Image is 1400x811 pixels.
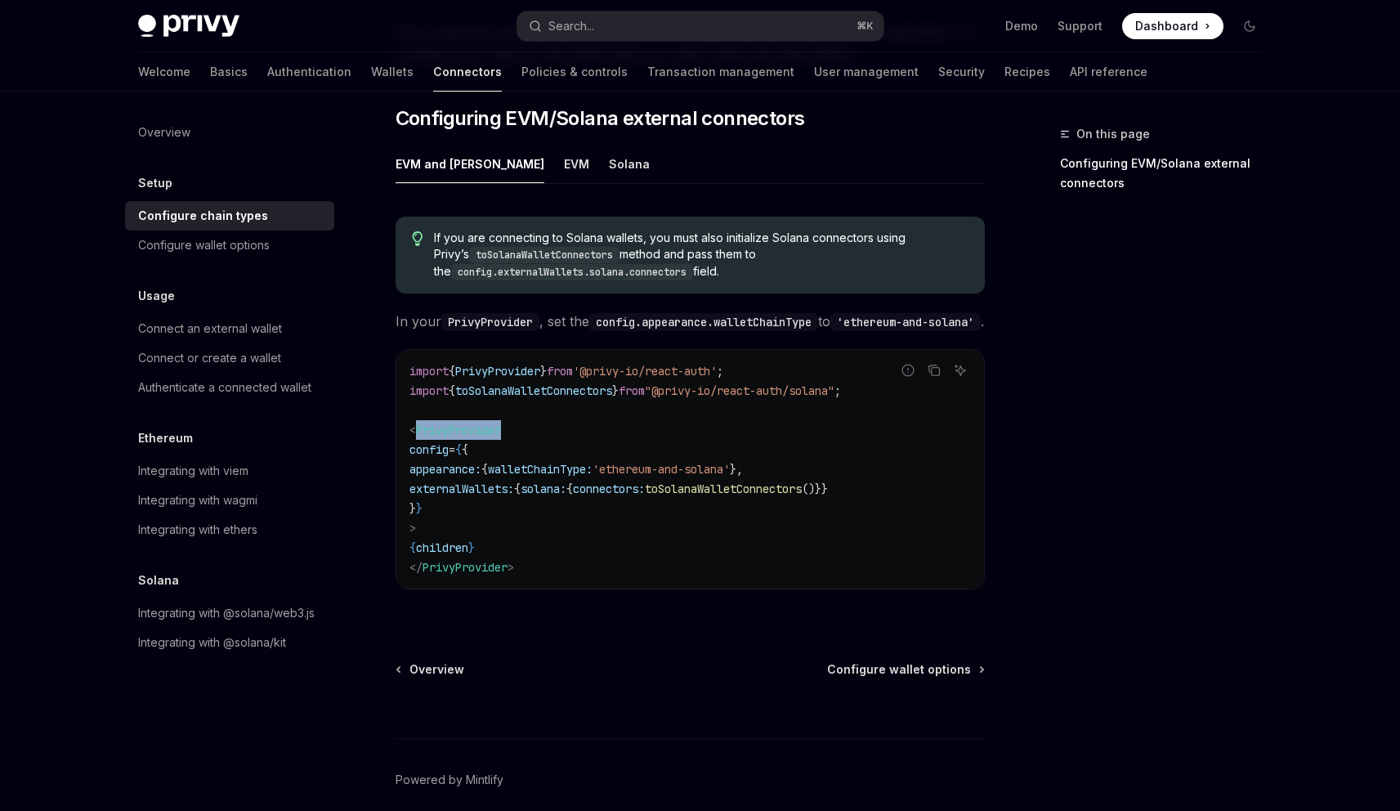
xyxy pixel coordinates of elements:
a: Basics [210,52,248,92]
span: import [409,383,449,398]
div: Integrating with @solana/web3.js [138,603,315,623]
span: PrivyProvider [416,423,501,437]
h5: Ethereum [138,428,193,448]
span: On this page [1076,124,1150,144]
span: config [409,442,449,457]
span: import [409,364,449,379]
a: Powered by Mintlify [396,772,503,788]
code: config.appearance.walletChainType [589,313,818,331]
a: Configure chain types [125,201,334,231]
span: ⌘ K [857,20,874,33]
span: from [619,383,645,398]
h5: Usage [138,286,175,306]
div: Connect or create a wallet [138,348,281,368]
a: Connect an external wallet [125,314,334,343]
div: EVM [564,145,589,183]
span: = [449,442,455,457]
span: children [416,540,468,555]
button: Open search [517,11,883,41]
div: Configure chain types [138,206,268,226]
button: Ask AI [950,360,971,381]
div: Search... [548,16,594,36]
code: config.externalWallets.solana.connectors [451,264,693,280]
span: } [409,501,416,516]
span: } [540,364,547,379]
a: Overview [125,118,334,147]
a: Connect or create a wallet [125,343,334,373]
span: connectors: [573,482,645,496]
h5: Solana [138,571,179,590]
img: dark logo [138,15,239,38]
span: appearance: [409,462,481,477]
span: If you are connecting to Solana wallets, you must also initialize Solana connectors using Privy’s... [434,230,968,280]
a: User management [814,52,919,92]
div: Configure wallet options [138,235,270,255]
code: 'ethereum-and-solana' [830,313,981,331]
span: > [409,521,416,535]
div: Overview [138,123,190,142]
a: Authentication [267,52,351,92]
span: PrivyProvider [423,560,508,575]
span: "@privy-io/react-auth/solana" [645,383,834,398]
span: { [514,482,521,496]
button: Copy the contents from the code block [924,360,945,381]
span: Configure wallet options [827,661,971,678]
span: < [409,423,416,437]
button: Report incorrect code [897,360,919,381]
span: { [455,442,462,457]
a: Integrating with ethers [125,515,334,544]
a: Policies & controls [521,52,628,92]
span: } [416,501,423,516]
span: ; [834,383,841,398]
div: Integrating with wagmi [138,491,257,510]
a: Integrating with viem [125,456,334,486]
span: } [612,383,619,398]
h5: Setup [138,173,172,193]
svg: Tip [412,231,423,246]
span: toSolanaWalletConnectors [455,383,612,398]
span: ()}} [802,482,828,496]
a: Configuring EVM/Solana external connectors [1060,150,1276,196]
span: from [547,364,573,379]
span: solana: [521,482,566,496]
div: Integrating with viem [138,461,248,481]
a: Overview [397,661,464,678]
span: }, [730,462,743,477]
span: '@privy-io/react-auth' [573,364,717,379]
a: Integrating with @solana/kit [125,628,334,657]
div: Integrating with ethers [138,520,257,540]
span: { [449,383,455,398]
a: Configure wallet options [827,661,983,678]
a: Authenticate a connected wallet [125,373,334,402]
span: Dashboard [1135,18,1198,34]
a: Wallets [371,52,414,92]
div: Connect an external wallet [138,319,282,338]
a: Configure wallet options [125,231,334,260]
a: Support [1058,18,1103,34]
a: Demo [1005,18,1038,34]
span: externalWallets: [409,482,514,496]
span: } [468,540,475,555]
code: toSolanaWalletConnectors [469,247,619,263]
span: ; [717,364,723,379]
span: toSolanaWalletConnectors [645,482,802,496]
a: Connectors [433,52,502,92]
span: { [566,482,573,496]
a: Transaction management [647,52,794,92]
code: PrivyProvider [441,313,539,331]
div: Authenticate a connected wallet [138,378,311,397]
span: In your , set the to . [396,310,985,333]
a: Welcome [138,52,190,92]
a: Integrating with @solana/web3.js [125,598,334,628]
a: Security [938,52,985,92]
span: { [481,462,488,477]
span: > [508,560,514,575]
span: { [462,442,468,457]
span: PrivyProvider [455,364,540,379]
div: EVM and [PERSON_NAME] [396,145,544,183]
a: Integrating with wagmi [125,486,334,515]
span: Configuring EVM/Solana external connectors [396,105,805,132]
span: </ [409,560,423,575]
span: { [409,540,416,555]
span: 'ethereum-and-solana' [593,462,730,477]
